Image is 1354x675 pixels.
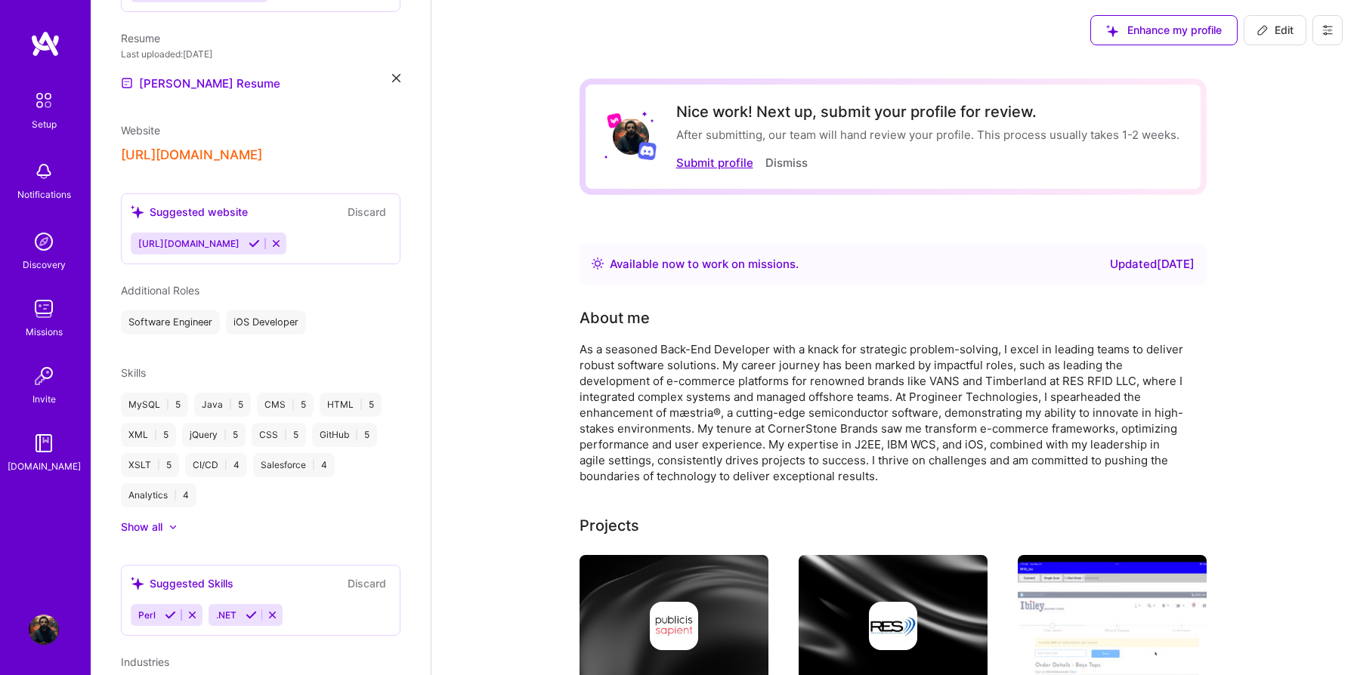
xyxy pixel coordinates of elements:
[138,609,156,621] span: Perl
[23,257,66,273] div: Discovery
[257,393,314,417] div: CMS 5
[360,399,363,411] span: |
[229,399,232,411] span: |
[32,116,57,132] div: Setup
[392,74,400,82] i: icon Close
[343,203,391,220] button: Discard
[224,429,227,441] span: |
[343,575,391,592] button: Discard
[121,284,199,297] span: Additional Roles
[580,307,650,329] div: About me
[138,238,240,249] span: [URL][DOMAIN_NAME]
[676,127,1179,143] div: After submitting, our team will hand review your profile. This process usually takes 1-2 weeks.
[592,257,604,270] img: Availability
[25,615,63,645] a: User Avatar
[869,602,917,650] img: Company logo
[1244,15,1306,45] button: Edit
[1110,255,1195,273] div: Updated [DATE]
[29,428,59,458] img: guide book
[580,341,1184,484] div: As a seasoned Back-End Developer with a knack for strategic problem-solving, I excel in leading t...
[28,85,60,116] img: setup
[121,310,220,334] div: Software Engineer
[224,459,227,471] span: |
[17,186,71,202] div: Notifications
[246,609,257,621] i: Accept
[187,609,198,621] i: Reject
[131,575,233,591] div: Suggested Skills
[29,156,59,186] img: bell
[32,391,56,407] div: Invite
[121,74,280,92] a: [PERSON_NAME] Resume
[8,458,81,474] div: [DOMAIN_NAME]
[252,423,306,447] div: CSS 5
[676,103,1179,121] div: Nice work! Next up, submit your profile for review.
[270,238,282,249] i: Reject
[253,453,335,477] div: Salesforce 4
[30,30,60,57] img: logo
[157,459,160,471] span: |
[312,459,315,471] span: |
[613,119,649,155] img: User Avatar
[121,393,188,417] div: MySQL 5
[312,423,377,447] div: GitHub 5
[121,366,146,379] span: Skills
[580,307,650,329] div: Tell us a little about yourself
[676,155,753,171] button: Submit profile
[121,519,162,535] div: Show all
[610,255,799,273] div: Available now to work on missions .
[194,393,251,417] div: Java 5
[131,205,144,218] i: icon SuggestedTeams
[249,238,260,249] i: Accept
[216,609,236,621] span: .NET
[765,155,808,171] button: Dismiss
[1257,23,1294,38] span: Edit
[121,46,400,62] div: Last uploaded: [DATE]
[121,655,169,668] span: Industries
[121,147,262,163] button: [URL][DOMAIN_NAME]
[638,141,657,160] img: Discord logo
[29,615,59,645] img: User Avatar
[607,112,623,128] img: Lyft logo
[267,609,278,621] i: Reject
[29,227,59,257] img: discovery
[182,423,246,447] div: jQuery 5
[166,399,169,411] span: |
[580,514,639,537] div: Projects
[185,453,247,477] div: CI/CD 4
[650,602,698,650] img: Company logo
[292,399,295,411] span: |
[121,32,160,45] span: Resume
[131,204,248,220] div: Suggested website
[121,453,179,477] div: XSLT 5
[355,429,358,441] span: |
[121,423,176,447] div: XML 5
[174,489,177,501] span: |
[165,609,176,621] i: Accept
[121,77,133,89] img: Resume
[26,324,63,340] div: Missions
[284,429,287,441] span: |
[131,577,144,590] i: icon SuggestedTeams
[154,429,157,441] span: |
[226,310,306,334] div: iOS Developer
[320,393,382,417] div: HTML 5
[29,294,59,324] img: teamwork
[121,483,196,507] div: Analytics 4
[29,361,59,391] img: Invite
[121,124,160,137] span: Website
